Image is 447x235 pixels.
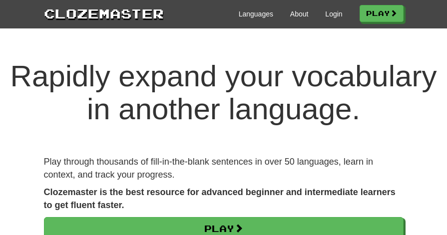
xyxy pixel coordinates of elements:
[325,9,342,19] a: Login
[290,9,309,19] a: About
[239,9,273,19] a: Languages
[44,156,404,181] p: Play through thousands of fill-in-the-blank sentences in over 50 languages, learn in context, and...
[360,5,404,22] a: Play
[44,187,396,210] strong: Clozemaster is the best resource for advanced beginner and intermediate learners to get fluent fa...
[44,4,164,22] a: Clozemaster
